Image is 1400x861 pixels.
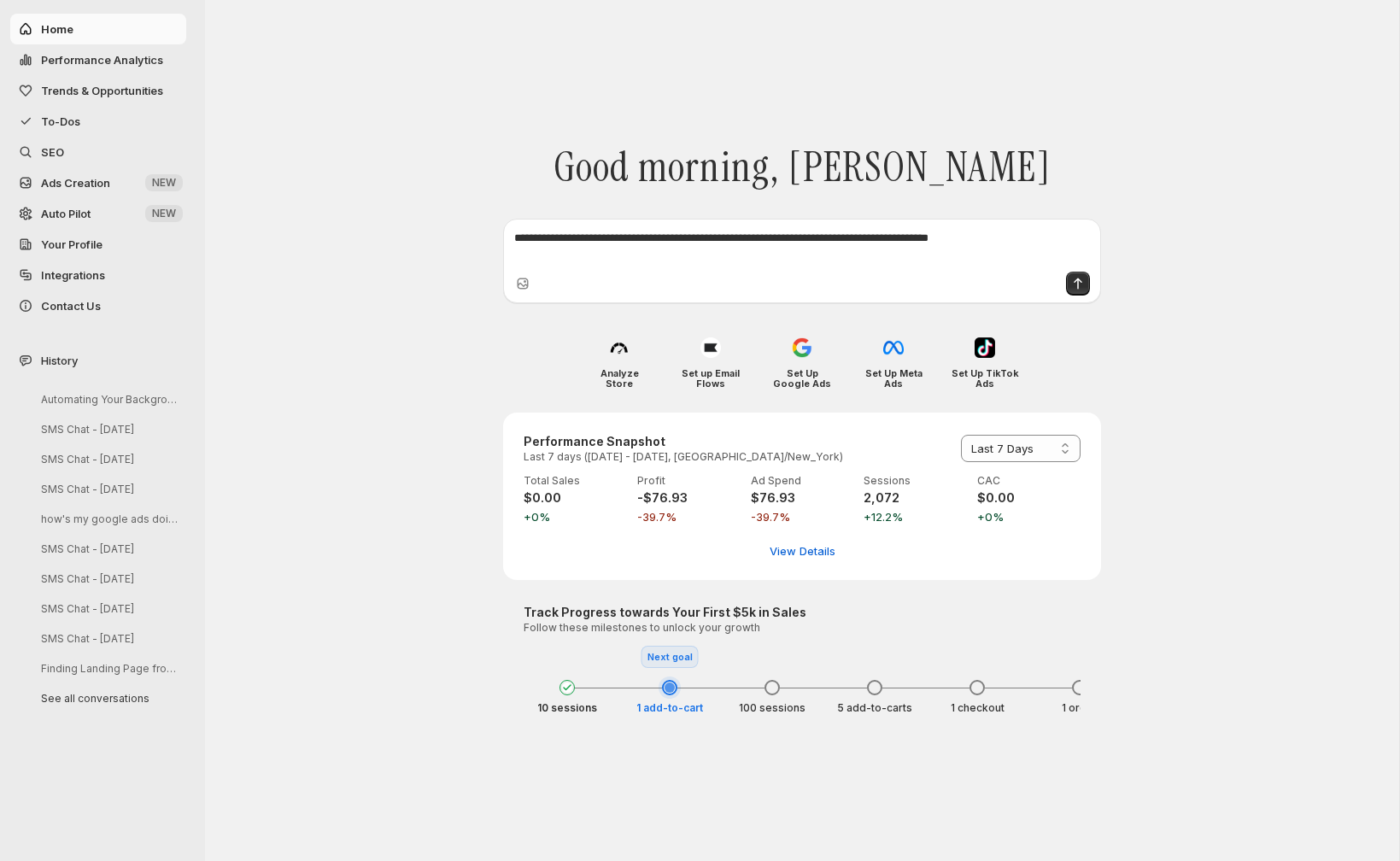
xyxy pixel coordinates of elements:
[637,474,741,488] p: Profit
[152,176,176,190] span: NEW
[524,621,1081,635] p: Follow these milestones to unlock your growth
[10,167,186,198] button: Ads Creation
[41,22,73,36] span: Home
[27,685,190,712] button: See all conversations
[975,337,995,358] img: Set Up TikTok Ads icon
[609,337,630,358] img: Analyze Store icon
[41,53,163,67] span: Performance Analytics
[41,207,91,220] span: Auto Pilot
[864,474,967,488] p: Sessions
[41,114,80,128] span: To-Dos
[977,489,1081,507] h4: $0.00
[751,474,854,488] p: Ad Spend
[514,275,531,292] button: Upload image
[770,542,835,559] span: View Details
[10,229,186,260] a: Your Profile
[554,143,1051,192] span: Good morning, [PERSON_NAME]
[41,145,64,159] span: SEO
[677,368,745,389] h4: Set up Email Flows
[637,508,741,525] span: -39.7%
[524,474,627,488] p: Total Sales
[41,176,110,190] span: Ads Creation
[524,450,843,464] p: Last 7 days ([DATE] - [DATE], [GEOGRAPHIC_DATA]/New_York)
[27,655,190,682] button: Finding Landing Page from Hootsuite Blog
[27,416,190,442] button: SMS Chat - [DATE]
[10,290,186,321] button: Contact Us
[952,368,1019,389] h4: Set Up TikTok Ads
[524,508,627,525] span: +0%
[524,604,1081,621] h3: Track Progress towards Your First $5k in Sales
[27,476,190,502] button: SMS Chat - [DATE]
[700,337,721,358] img: Set up Email Flows icon
[10,14,186,44] button: Home
[864,508,967,525] span: +12.2%
[41,268,105,282] span: Integrations
[41,299,101,313] span: Contact Us
[41,352,78,369] span: History
[751,508,854,525] span: -39.7%
[27,595,190,622] button: SMS Chat - [DATE]
[10,44,186,75] button: Performance Analytics
[41,237,103,251] span: Your Profile
[977,508,1081,525] span: +0%
[27,625,190,652] button: SMS Chat - [DATE]
[1066,272,1090,296] button: Send message
[864,489,967,507] h4: 2,072
[641,646,699,668] div: Next goal
[524,489,627,507] h4: $0.00
[27,536,190,562] button: SMS Chat - [DATE]
[524,433,843,450] h3: Performance Snapshot
[10,75,186,106] button: Trends & Opportunities
[860,368,928,389] h4: Set Up Meta Ads
[10,260,186,290] a: Integrations
[751,489,854,507] h4: $76.93
[27,506,190,532] button: how's my google ads doing [DATE]?
[586,368,653,389] h4: Analyze Store
[27,565,190,592] button: SMS Chat - [DATE]
[152,207,176,220] span: NEW
[27,386,190,413] button: Automating Your Background Tasks
[883,337,904,358] img: Set Up Meta Ads icon
[10,137,186,167] a: SEO
[977,474,1081,488] p: CAC
[10,198,186,229] a: Auto Pilot
[759,537,846,565] button: View detailed performance
[792,337,812,358] img: Set Up Google Ads icon
[769,368,836,389] h4: Set Up Google Ads
[10,106,186,137] button: To-Dos
[41,84,163,97] span: Trends & Opportunities
[27,446,190,472] button: SMS Chat - [DATE]
[637,489,741,507] h4: -$76.93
